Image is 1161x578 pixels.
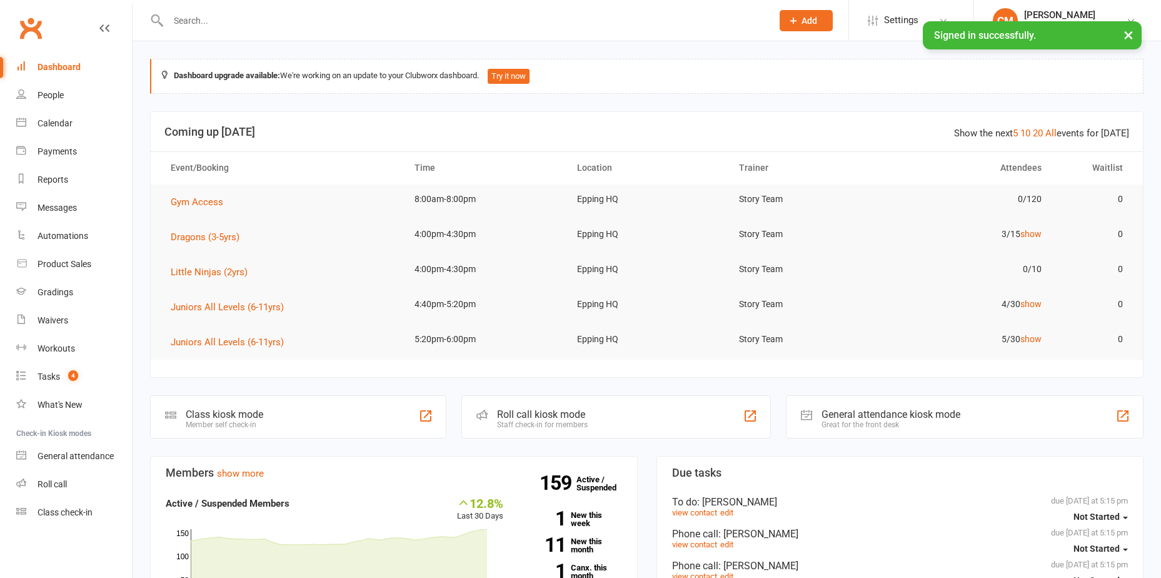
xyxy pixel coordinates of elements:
div: We're working on an update to your Clubworx dashboard. [150,59,1143,94]
div: Roll call [38,479,67,489]
td: 4/30 [890,290,1053,319]
h3: Due tasks [672,467,1128,479]
a: Reports [16,166,132,194]
strong: 1 [522,509,566,528]
td: 8:00am-8:00pm [403,185,566,214]
span: Gym Access [171,196,223,208]
div: Member self check-in [186,420,263,429]
a: Waivers [16,307,132,335]
a: view contact [672,540,717,549]
span: : [PERSON_NAME] [718,560,798,572]
div: Staff check-in for members [497,420,588,429]
th: Waitlist [1053,152,1134,184]
td: 0 [1053,255,1134,284]
a: Tasks 4 [16,363,132,391]
td: 0 [1053,220,1134,249]
div: Workouts [38,343,75,353]
button: Try it now [488,69,530,84]
a: Workouts [16,335,132,363]
a: 159Active / Suspended [576,466,631,501]
div: What's New [38,400,83,410]
th: Event/Booking [159,152,403,184]
span: 4 [68,370,78,381]
div: Payments [38,146,77,156]
span: Little Ninjas (2yrs) [171,266,248,278]
button: Juniors All Levels (6-11yrs) [171,335,293,350]
td: Story Team [728,220,890,249]
span: Juniors All Levels (6-11yrs) [171,302,284,313]
a: 10 [1020,128,1030,139]
div: CM [993,8,1018,33]
div: [PERSON_NAME] [1024,9,1095,21]
td: 4:40pm-5:20pm [403,290,566,319]
a: edit [720,508,733,517]
h3: Coming up [DATE] [164,126,1129,138]
span: Dragons (3-5yrs) [171,231,239,243]
div: Great for the front desk [822,420,960,429]
div: Roll call kiosk mode [497,408,588,420]
a: Dashboard [16,53,132,81]
a: Product Sales [16,250,132,278]
div: Automations [38,231,88,241]
div: 12.8% [457,496,503,510]
strong: Dashboard upgrade available: [174,71,280,80]
button: Not Started [1073,505,1128,528]
button: Little Ninjas (2yrs) [171,265,256,280]
a: edit [720,540,733,549]
th: Attendees [890,152,1053,184]
a: 11New this month [522,537,622,554]
a: General attendance kiosk mode [16,442,132,470]
a: 20 [1033,128,1043,139]
strong: Active / Suspended Members [166,498,289,509]
div: Class check-in [38,507,93,517]
strong: 11 [522,535,566,554]
td: Epping HQ [566,220,728,249]
td: 0/120 [890,185,1053,214]
div: Phone call [672,528,1128,540]
button: Dragons (3-5yrs) [171,230,248,245]
div: Messages [38,203,77,213]
span: Add [802,16,817,26]
a: show more [217,468,264,479]
td: Story Team [728,255,890,284]
td: 0 [1053,290,1134,319]
td: Story Team [728,290,890,319]
th: Trainer [728,152,890,184]
div: To do [672,496,1128,508]
span: Juniors All Levels (6-11yrs) [171,337,284,348]
div: Show the next events for [DATE] [954,126,1129,141]
div: Class kiosk mode [186,408,263,420]
div: Tasks [38,372,60,382]
a: Clubworx [15,13,46,44]
a: Payments [16,138,132,166]
a: 5 [1013,128,1018,139]
a: show [1020,299,1042,309]
a: Class kiosk mode [16,499,132,527]
th: Location [566,152,728,184]
td: Epping HQ [566,325,728,354]
a: All [1045,128,1057,139]
div: Gradings [38,287,73,297]
td: 0/10 [890,255,1053,284]
span: Settings [884,6,918,34]
div: People [38,90,64,100]
td: 4:00pm-4:30pm [403,220,566,249]
td: 5:20pm-6:00pm [403,325,566,354]
button: Add [780,10,833,31]
a: show [1020,229,1042,239]
div: Product Sales [38,259,91,269]
td: Story Team [728,185,890,214]
div: Story Martial Arts [1024,21,1095,32]
a: Automations [16,222,132,250]
div: General attendance kiosk mode [822,408,960,420]
strong: 159 [540,474,576,492]
td: 0 [1053,325,1134,354]
a: Calendar [16,109,132,138]
div: Last 30 Days [457,496,503,523]
div: Reports [38,175,68,185]
td: 3/15 [890,220,1053,249]
td: Epping HQ [566,290,728,319]
td: Story Team [728,325,890,354]
a: 1New this week [522,511,622,527]
div: General attendance [38,451,114,461]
